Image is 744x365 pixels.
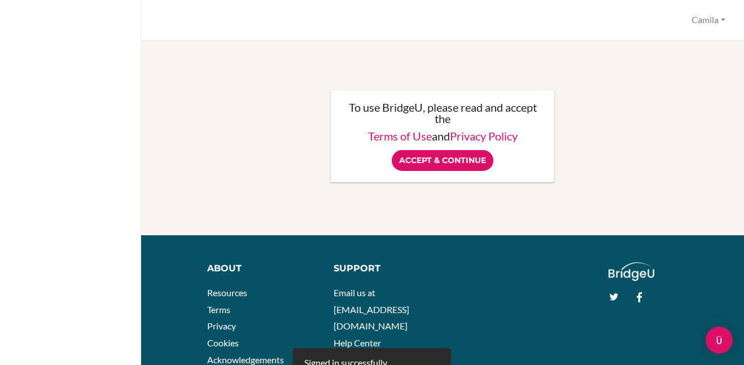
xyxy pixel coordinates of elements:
a: Resources [207,287,247,298]
div: About [207,262,316,275]
p: and [342,130,544,142]
div: Open Intercom Messenger [706,327,733,354]
a: Privacy [207,320,236,331]
button: Camila [686,10,730,30]
a: Privacy Policy [450,129,518,143]
input: Accept & Continue [392,150,493,171]
a: Cookies [207,337,239,348]
div: Support [334,262,435,275]
a: Email us at [EMAIL_ADDRESS][DOMAIN_NAME] [334,287,409,331]
p: To use BridgeU, please read and accept the [342,102,544,124]
a: Terms of Use [368,129,432,143]
a: Help Center [334,337,381,348]
img: logo_white@2x-f4f0deed5e89b7ecb1c2cc34c3e3d731f90f0f143d5ea2071677605dd97b5244.png [609,262,654,281]
a: Terms [207,304,230,315]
